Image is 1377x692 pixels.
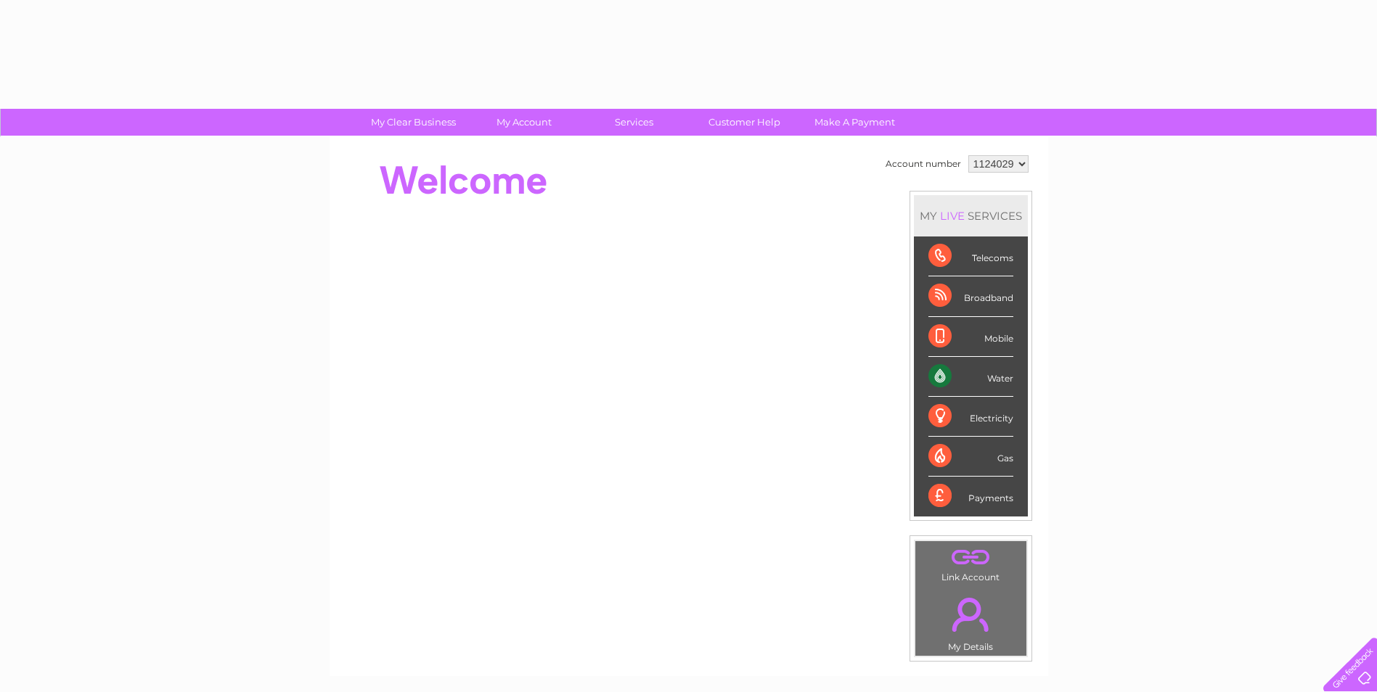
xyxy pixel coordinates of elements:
div: LIVE [937,209,968,223]
td: Account number [882,152,965,176]
div: Gas [928,437,1013,477]
a: . [919,545,1023,570]
a: Make A Payment [795,109,915,136]
a: Customer Help [685,109,804,136]
div: MY SERVICES [914,195,1028,236]
td: Link Account [915,540,1027,586]
div: Payments [928,477,1013,516]
a: . [919,589,1023,640]
td: My Details [915,585,1027,656]
div: Telecoms [928,236,1013,276]
div: Broadband [928,276,1013,316]
div: Water [928,357,1013,397]
a: My Clear Business [354,109,473,136]
div: Mobile [928,317,1013,357]
div: Electricity [928,397,1013,437]
a: Services [574,109,694,136]
a: My Account [464,109,584,136]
